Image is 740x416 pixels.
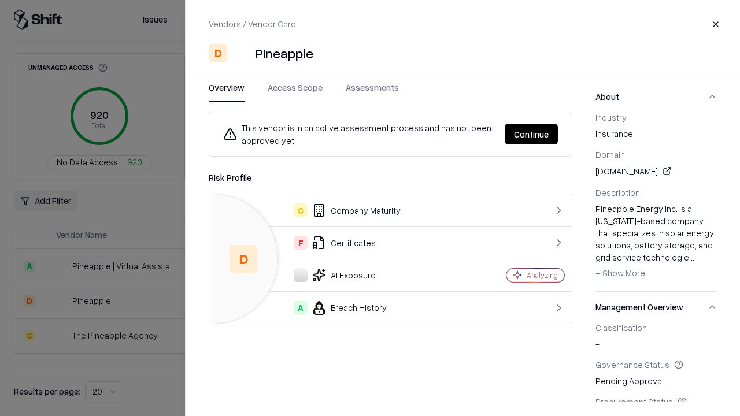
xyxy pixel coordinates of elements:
[595,203,717,283] div: Pineapple Energy Inc. is a [US_STATE]-based company that specializes in solar energy solutions, b...
[527,270,558,280] div: Analyzing
[595,359,717,370] div: Governance Status
[268,81,323,102] button: Access Scope
[595,396,717,407] div: Procurement Status
[232,44,250,62] img: Pineapple
[595,322,717,350] div: -
[595,81,717,112] button: About
[689,252,694,262] span: ...
[595,268,645,278] span: + Show More
[223,121,495,147] div: This vendor is in an active assessment process and has not been approved yet.
[595,112,717,291] div: About
[595,292,717,322] button: Management Overview
[230,245,257,273] div: D
[595,112,717,122] div: Industry
[209,18,296,30] p: Vendors / Vendor Card
[209,170,572,184] div: Risk Profile
[595,359,717,387] div: Pending Approval
[219,268,466,282] div: AI Exposure
[294,203,308,217] div: C
[595,164,717,178] div: [DOMAIN_NAME]
[595,149,717,159] div: Domain
[209,44,227,62] div: D
[595,128,717,140] span: insurance
[595,263,645,282] button: + Show More
[219,236,466,250] div: Certificates
[595,322,717,333] div: Classification
[505,124,558,144] button: Continue
[255,44,313,62] div: Pineapple
[219,203,466,217] div: Company Maturity
[346,81,399,102] button: Assessments
[294,236,308,250] div: F
[219,301,466,315] div: Breach History
[294,301,308,315] div: A
[595,187,717,198] div: Description
[209,81,245,102] button: Overview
